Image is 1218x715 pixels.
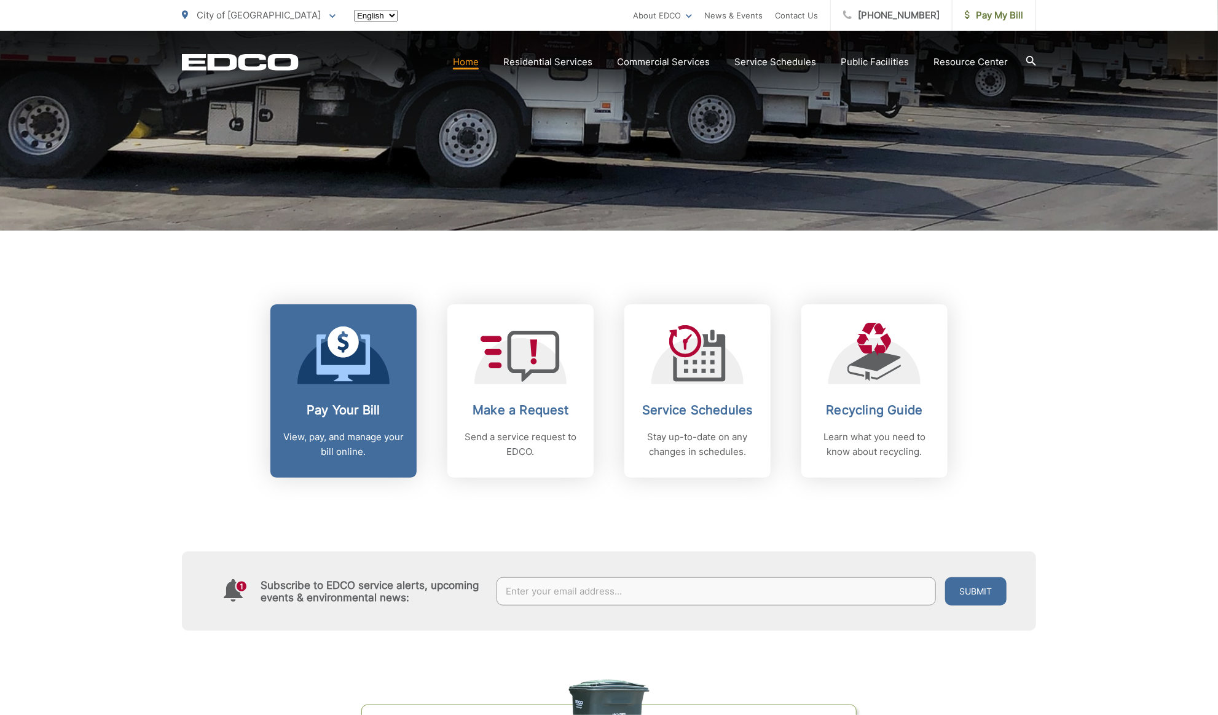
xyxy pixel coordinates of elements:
[460,430,581,459] p: Send a service request to EDCO.
[933,55,1008,69] a: Resource Center
[460,403,581,417] h2: Make a Request
[182,53,299,71] a: EDCD logo. Return to the homepage.
[965,8,1023,23] span: Pay My Bill
[814,403,935,417] h2: Recycling Guide
[617,55,710,69] a: Commercial Services
[447,304,594,478] a: Make a Request Send a service request to EDCO.
[261,579,484,604] h4: Subscribe to EDCO service alerts, upcoming events & environmental news:
[841,55,909,69] a: Public Facilities
[283,430,404,459] p: View, pay, and manage your bill online.
[814,430,935,459] p: Learn what you need to know about recycling.
[453,55,479,69] a: Home
[734,55,816,69] a: Service Schedules
[637,430,758,459] p: Stay up-to-date on any changes in schedules.
[624,304,771,478] a: Service Schedules Stay up-to-date on any changes in schedules.
[283,403,404,417] h2: Pay Your Bill
[354,10,398,22] select: Select a language
[945,577,1007,606] button: Submit
[801,304,948,478] a: Recycling Guide Learn what you need to know about recycling.
[197,9,321,21] span: City of [GEOGRAPHIC_DATA]
[270,304,417,478] a: Pay Your Bill View, pay, and manage your bill online.
[704,8,763,23] a: News & Events
[633,8,692,23] a: About EDCO
[503,55,592,69] a: Residential Services
[497,577,937,606] input: Enter your email address...
[637,403,758,417] h2: Service Schedules
[775,8,818,23] a: Contact Us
